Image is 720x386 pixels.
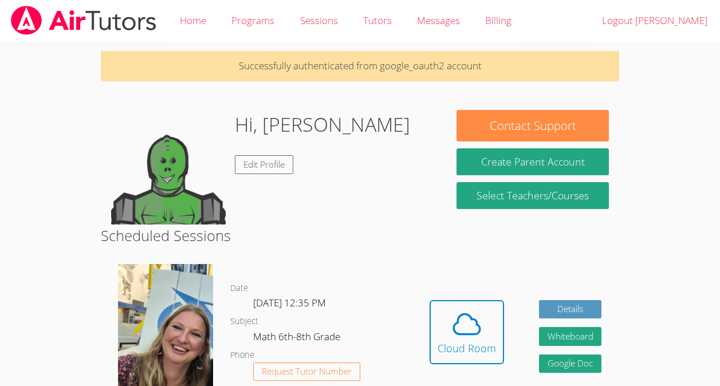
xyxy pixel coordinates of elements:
[101,51,619,81] p: Successfully authenticated from google_oauth2 account
[230,281,248,296] dt: Date
[430,300,504,364] button: Cloud Room
[438,340,496,356] div: Cloud Room
[10,6,158,35] img: airtutors_banner-c4298cdbf04f3fff15de1276eac7730deb9818008684d7c2e4769d2f7ddbe033.png
[235,155,293,174] a: Edit Profile
[111,110,226,224] img: default.png
[253,363,360,381] button: Request Tutor Number
[457,148,608,175] button: Create Parent Account
[230,348,254,363] dt: Phone
[235,110,410,139] h1: Hi, [PERSON_NAME]
[101,224,619,246] h2: Scheduled Sessions
[539,355,602,373] a: Google Doc
[262,367,352,376] span: Request Tutor Number
[457,110,608,141] button: Contact Support
[253,296,326,309] span: [DATE] 12:35 PM
[457,182,608,209] a: Select Teachers/Courses
[417,14,460,27] span: Messages
[539,300,602,319] a: Details
[230,314,258,329] dt: Subject
[539,327,602,346] button: Whiteboard
[253,329,343,348] dd: Math 6th-8th Grade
